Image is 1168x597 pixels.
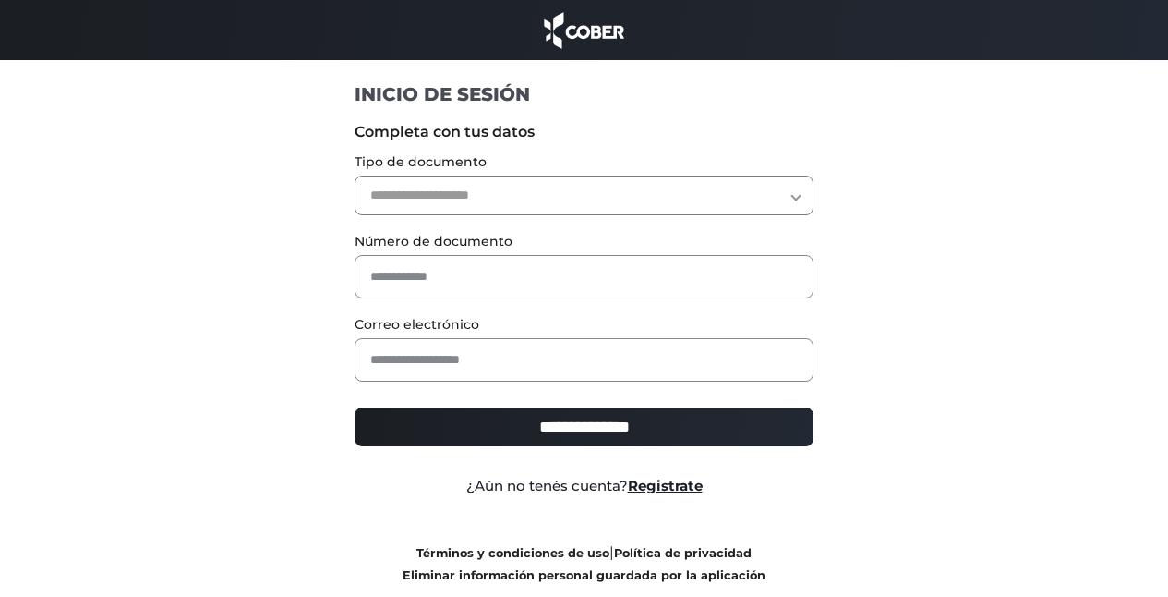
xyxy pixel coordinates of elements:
[355,315,813,335] label: Correo electrónico
[341,476,827,497] div: ¿Aún no tenés cuenta?
[416,546,609,560] a: Términos y condiciones de uso
[403,568,765,582] a: Eliminar información personal guardada por la aplicación
[539,9,630,51] img: cober_marca.png
[341,542,827,586] div: |
[355,152,813,172] label: Tipo de documento
[355,82,813,106] h1: INICIO DE SESIÓN
[628,477,703,494] a: Registrate
[355,232,813,251] label: Número de documento
[355,121,813,143] label: Completa con tus datos
[614,546,752,560] a: Política de privacidad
